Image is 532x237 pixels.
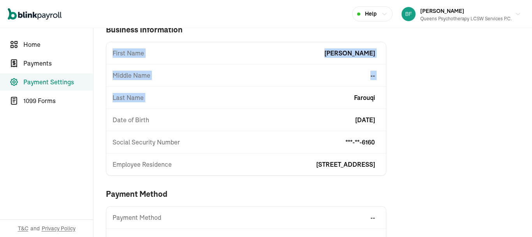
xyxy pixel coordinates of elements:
[365,10,377,18] span: Help
[18,225,28,232] span: T&C
[113,160,172,169] span: Employee Residence
[113,213,161,222] span: Payment Method
[106,188,386,200] h3: payment method
[8,3,62,25] nav: Global
[23,77,93,87] span: Payment Settings
[23,96,93,105] span: 1099 Forms
[493,200,532,237] iframe: Chat Widget
[42,225,76,232] span: Privacy Policy
[113,48,144,58] span: First Name
[420,7,464,14] span: [PERSON_NAME]
[370,213,375,222] span: --
[316,160,375,169] span: [STREET_ADDRESS]
[113,115,149,125] span: Date of Birth
[23,59,93,68] span: Payments
[398,4,524,24] button: [PERSON_NAME]Queens Psychotherapy LCSW Services P.C.
[113,71,150,80] span: Middle Name
[355,115,375,125] span: [DATE]
[113,137,180,147] span: Social Security Number
[23,40,93,49] span: Home
[370,71,375,80] span: --
[352,6,393,21] button: Help
[324,48,375,58] span: [PERSON_NAME]
[113,93,144,102] span: Last Name
[354,93,375,102] span: Farouqi
[420,15,512,22] div: Queens Psychotherapy LCSW Services P.C.
[106,24,386,36] h3: business information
